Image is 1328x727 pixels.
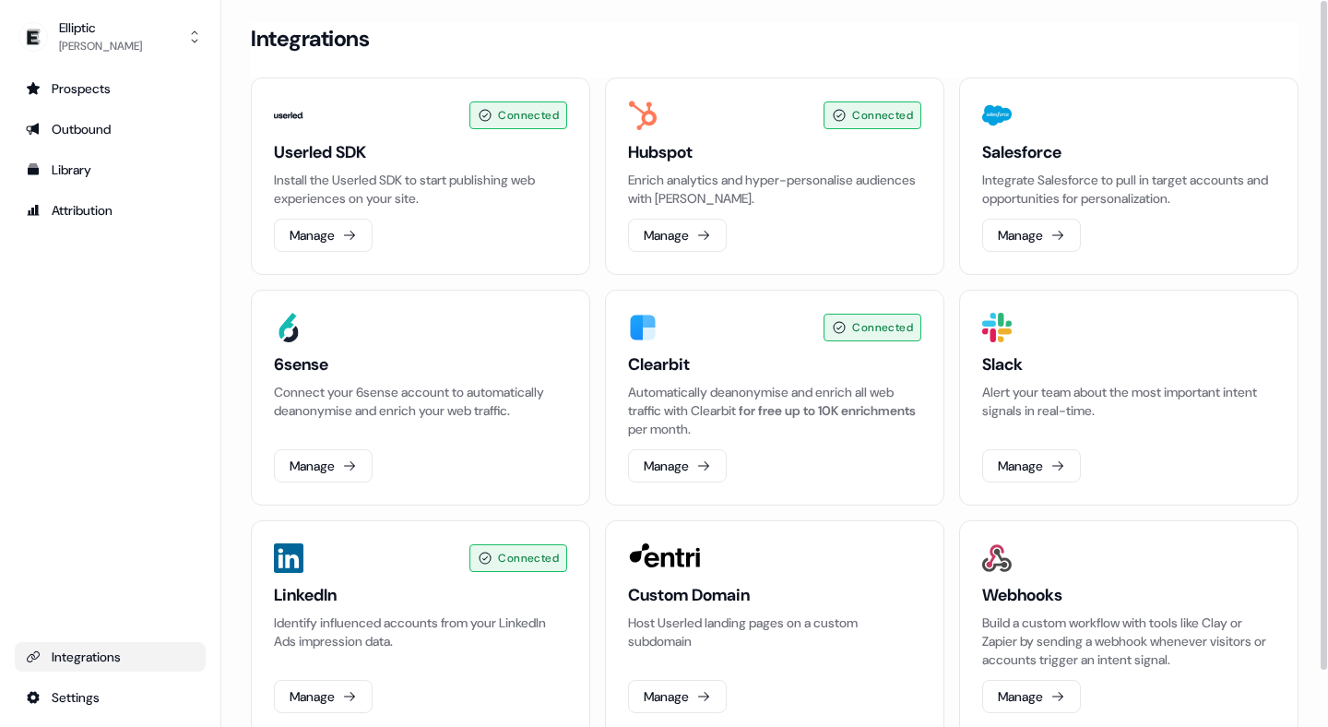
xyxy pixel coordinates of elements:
[251,25,369,53] h3: Integrations
[739,402,916,419] span: for free up to 10K enrichments
[982,353,1275,375] h3: Slack
[628,353,921,375] h3: Clearbit
[15,74,206,103] a: Go to prospects
[982,449,1081,483] button: Manage
[982,171,1275,208] p: Integrate Salesforce to pull in target accounts and opportunities for personalization.
[628,219,727,252] button: Manage
[274,584,567,606] h3: LinkedIn
[26,161,195,179] div: Library
[274,141,567,163] h3: Userled SDK
[15,642,206,672] a: Go to integrations
[15,196,206,225] a: Go to attribution
[628,449,727,483] button: Manage
[26,688,195,707] div: Settings
[628,614,921,650] p: Host Userled landing pages on a custom subdomain
[498,549,559,567] span: Connected
[274,219,373,252] button: Manage
[982,219,1081,252] button: Manage
[15,683,206,712] a: Go to integrations
[26,79,195,98] div: Prospects
[274,614,567,650] p: Identify influenced accounts from your LinkedIn Ads impression data.
[982,680,1081,713] button: Manage
[628,171,921,208] p: Enrich analytics and hyper-personalise audiences with [PERSON_NAME].
[26,201,195,220] div: Attribution
[274,383,567,420] p: Connect your 6sense account to automatically deanonymise and enrich your web traffic.
[852,106,913,125] span: Connected
[628,680,727,713] button: Manage
[274,680,373,713] button: Manage
[274,449,373,483] button: Manage
[274,353,567,375] h3: 6sense
[982,584,1275,606] h3: Webhooks
[628,584,921,606] h3: Custom Domain
[628,141,921,163] h3: Hubspot
[26,120,195,138] div: Outbound
[628,383,921,438] div: Automatically deanonymise and enrich all web traffic with Clearbit per month.
[15,15,206,59] button: Elliptic[PERSON_NAME]
[852,318,913,337] span: Connected
[982,141,1275,163] h3: Salesforce
[15,114,206,144] a: Go to outbound experience
[59,37,142,55] div: [PERSON_NAME]
[498,106,559,125] span: Connected
[274,171,567,208] p: Install the Userled SDK to start publishing web experiences on your site.
[982,383,1275,420] p: Alert your team about the most important intent signals in real-time.
[59,18,142,37] div: Elliptic
[15,155,206,185] a: Go to templates
[982,614,1275,669] p: Build a custom workflow with tools like Clay or Zapier by sending a webhook whenever visitors or ...
[26,648,195,666] div: Integrations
